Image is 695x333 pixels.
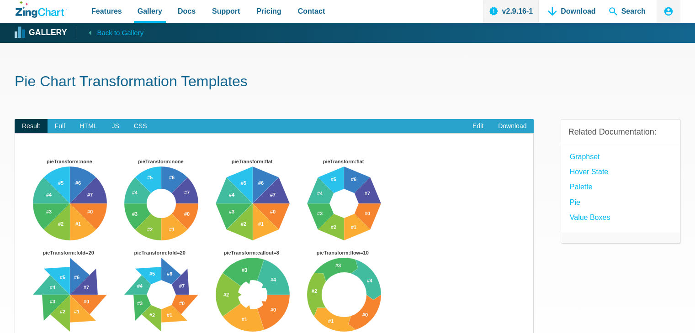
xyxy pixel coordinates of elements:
[29,29,67,37] strong: Gallery
[76,26,143,39] a: Back to Gallery
[212,5,240,17] span: Support
[256,5,281,17] span: Pricing
[16,1,67,18] a: ZingChart Logo. Click to return to the homepage
[465,119,491,134] a: Edit
[72,119,104,134] span: HTML
[178,5,196,17] span: Docs
[91,5,122,17] span: Features
[570,196,580,208] a: Pie
[491,119,534,134] a: Download
[138,5,162,17] span: Gallery
[15,72,680,93] h1: Pie Chart Transformation Templates
[298,5,325,17] span: Contact
[570,151,600,163] a: Graphset
[570,181,593,193] a: palette
[570,166,608,178] a: hover state
[568,127,673,137] h3: Related Documentation:
[127,119,154,134] span: CSS
[104,119,126,134] span: JS
[48,119,73,134] span: Full
[16,26,67,40] a: Gallery
[15,119,48,134] span: Result
[570,211,610,224] a: Value Boxes
[97,27,143,39] span: Back to Gallery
